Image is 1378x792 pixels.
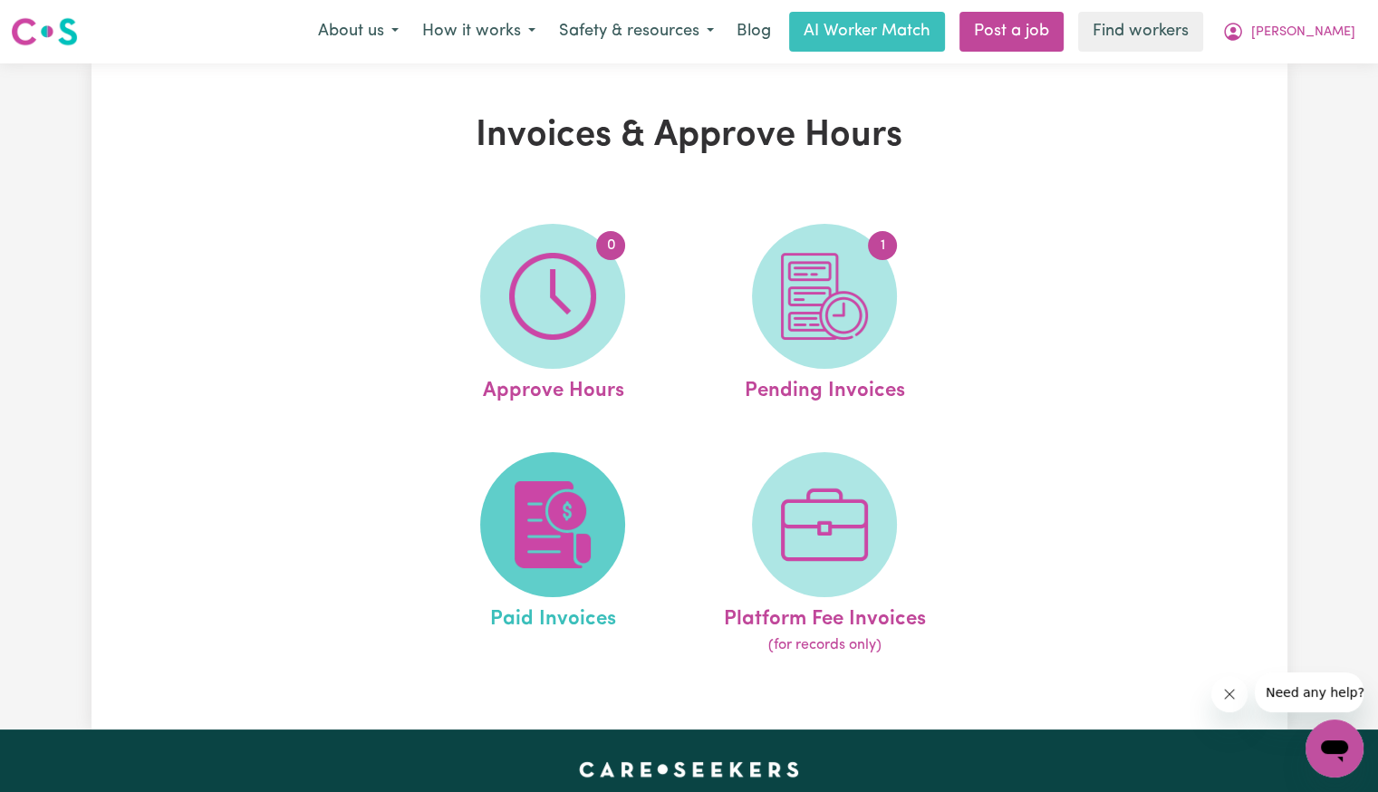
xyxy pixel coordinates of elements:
[1078,12,1203,52] a: Find workers
[302,114,1077,158] h1: Invoices & Approve Hours
[11,13,110,27] span: Need any help?
[422,452,683,657] a: Paid Invoices
[1211,676,1248,712] iframe: Close message
[789,12,945,52] a: AI Worker Match
[306,13,410,51] button: About us
[410,13,547,51] button: How it works
[547,13,726,51] button: Safety & resources
[1255,672,1364,712] iframe: Message from company
[422,224,683,407] a: Approve Hours
[11,15,78,48] img: Careseekers logo
[1210,13,1367,51] button: My Account
[868,231,897,260] span: 1
[694,452,955,657] a: Platform Fee Invoices(for records only)
[579,762,799,777] a: Careseekers home page
[768,634,882,656] span: (for records only)
[1306,720,1364,778] iframe: Button to launch messaging window
[596,231,625,260] span: 0
[694,224,955,407] a: Pending Invoices
[745,369,905,407] span: Pending Invoices
[1251,23,1355,43] span: [PERSON_NAME]
[490,597,616,635] span: Paid Invoices
[726,12,782,52] a: Blog
[959,12,1064,52] a: Post a job
[482,369,623,407] span: Approve Hours
[724,597,926,635] span: Platform Fee Invoices
[11,11,78,53] a: Careseekers logo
